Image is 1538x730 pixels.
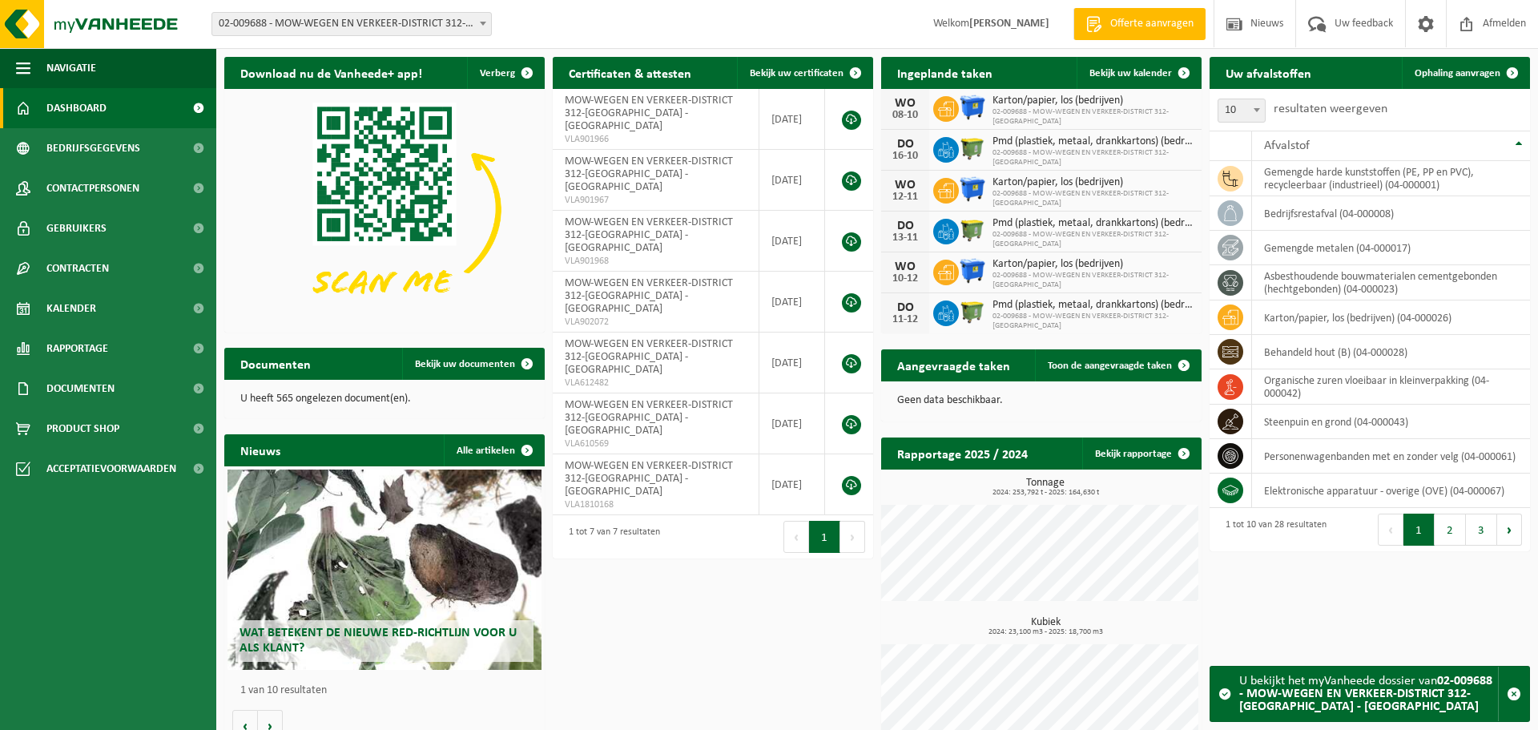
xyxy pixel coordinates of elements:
span: Contactpersonen [46,168,139,208]
p: Geen data beschikbaar. [897,395,1186,406]
span: 02-009688 - MOW-WEGEN EN VERKEER-DISTRICT 312-[GEOGRAPHIC_DATA] [992,312,1194,331]
h3: Tonnage [889,478,1202,497]
button: 2 [1435,514,1466,546]
span: 2024: 253,792 t - 2025: 164,630 t [889,489,1202,497]
span: VLA1810168 [565,498,747,511]
span: Bekijk uw documenten [415,359,515,369]
a: Bekijk uw kalender [1077,57,1200,89]
div: 1 tot 10 van 28 resultaten [1218,512,1327,547]
span: Karton/papier, los (bedrijven) [992,176,1194,189]
span: Kalender [46,288,96,329]
h2: Documenten [224,348,327,379]
span: Dashboard [46,88,107,128]
td: steenpuin en grond (04-000043) [1252,405,1530,439]
td: [DATE] [759,393,826,454]
td: bedrijfsrestafval (04-000008) [1252,196,1530,231]
h2: Nieuws [224,434,296,466]
td: [DATE] [759,454,826,515]
span: VLA610569 [565,438,747,450]
span: 02-009688 - MOW-WEGEN EN VERKEER-DISTRICT 312-[GEOGRAPHIC_DATA] [992,189,1194,208]
div: WO [889,97,921,110]
h2: Certificaten & attesten [553,57,707,88]
span: 02-009688 - MOW-WEGEN EN VERKEER-DISTRICT 312-[GEOGRAPHIC_DATA] [992,230,1194,249]
span: Pmd (plastiek, metaal, drankkartons) (bedrijven) [992,217,1194,230]
span: Verberg [480,68,515,79]
div: 1 tot 7 van 7 resultaten [561,519,660,555]
button: 3 [1466,514,1497,546]
td: [DATE] [759,89,826,150]
div: 08-10 [889,110,921,121]
h2: Ingeplande taken [881,57,1009,88]
a: Bekijk uw certificaten [737,57,872,89]
div: 13-11 [889,232,921,244]
div: WO [889,260,921,273]
span: 10 [1218,99,1265,122]
img: Download de VHEPlus App [224,89,545,329]
div: 16-10 [889,151,921,162]
span: Bekijk uw kalender [1089,68,1172,79]
span: VLA612482 [565,377,747,389]
td: gemengde harde kunststoffen (PE, PP en PVC), recycleerbaar (industrieel) (04-000001) [1252,161,1530,196]
div: DO [889,301,921,314]
td: karton/papier, los (bedrijven) (04-000026) [1252,300,1530,335]
img: WB-1100-HPE-GN-50 [959,216,986,244]
span: MOW-WEGEN EN VERKEER-DISTRICT 312-[GEOGRAPHIC_DATA] - [GEOGRAPHIC_DATA] [565,460,733,498]
span: Karton/papier, los (bedrijven) [992,95,1194,107]
span: Acceptatievoorwaarden [46,449,176,489]
td: [DATE] [759,211,826,272]
h2: Rapportage 2025 / 2024 [881,438,1044,469]
p: U heeft 565 ongelezen document(en). [240,393,529,405]
span: VLA901968 [565,255,747,268]
td: gemengde metalen (04-000017) [1252,231,1530,265]
img: WB-1100-HPE-BE-01 [959,175,986,203]
img: WB-1100-HPE-GN-50 [959,135,986,162]
span: Ophaling aanvragen [1415,68,1500,79]
div: DO [889,138,921,151]
span: MOW-WEGEN EN VERKEER-DISTRICT 312-[GEOGRAPHIC_DATA] - [GEOGRAPHIC_DATA] [565,216,733,254]
div: 11-12 [889,314,921,325]
strong: [PERSON_NAME] [969,18,1049,30]
td: [DATE] [759,272,826,333]
span: VLA901967 [565,194,747,207]
img: WB-1100-HPE-BE-01 [959,257,986,284]
span: 02-009688 - MOW-WEGEN EN VERKEER-DISTRICT 312-[GEOGRAPHIC_DATA] [992,107,1194,127]
strong: 02-009688 - MOW-WEGEN EN VERKEER-DISTRICT 312-[GEOGRAPHIC_DATA] - [GEOGRAPHIC_DATA] [1239,675,1492,713]
button: 1 [809,521,840,553]
span: Afvalstof [1264,139,1310,152]
span: Pmd (plastiek, metaal, drankkartons) (bedrijven) [992,135,1194,148]
a: Alle artikelen [444,434,543,466]
button: 1 [1403,514,1435,546]
span: Karton/papier, los (bedrijven) [992,258,1194,271]
button: Previous [783,521,809,553]
span: Bedrijfsgegevens [46,128,140,168]
td: personenwagenbanden met en zonder velg (04-000061) [1252,439,1530,474]
td: behandeld hout (B) (04-000028) [1252,335,1530,369]
span: 02-009688 - MOW-WEGEN EN VERKEER-DISTRICT 312-KORTRIJK - KORTRIJK [211,12,492,36]
button: Verberg [467,57,543,89]
span: VLA902072 [565,316,747,329]
img: WB-1100-HPE-GN-50 [959,298,986,325]
span: MOW-WEGEN EN VERKEER-DISTRICT 312-[GEOGRAPHIC_DATA] - [GEOGRAPHIC_DATA] [565,155,733,193]
img: WB-1100-HPE-BE-01 [959,94,986,121]
span: 02-009688 - MOW-WEGEN EN VERKEER-DISTRICT 312-[GEOGRAPHIC_DATA] [992,148,1194,167]
a: Wat betekent de nieuwe RED-richtlijn voor u als klant? [227,470,542,670]
td: [DATE] [759,150,826,211]
span: Pmd (plastiek, metaal, drankkartons) (bedrijven) [992,299,1194,312]
p: 1 van 10 resultaten [240,685,537,696]
span: MOW-WEGEN EN VERKEER-DISTRICT 312-[GEOGRAPHIC_DATA] - [GEOGRAPHIC_DATA] [565,338,733,376]
div: 12-11 [889,192,921,203]
a: Bekijk uw documenten [402,348,543,380]
label: resultaten weergeven [1274,103,1387,115]
span: 02-009688 - MOW-WEGEN EN VERKEER-DISTRICT 312-[GEOGRAPHIC_DATA] [992,271,1194,290]
td: [DATE] [759,333,826,393]
iframe: chat widget [8,695,268,730]
span: Offerte aanvragen [1106,16,1198,32]
td: organische zuren vloeibaar in kleinverpakking (04-000042) [1252,369,1530,405]
span: Bekijk uw certificaten [750,68,843,79]
h2: Aangevraagde taken [881,349,1026,381]
div: WO [889,179,921,192]
td: asbesthoudende bouwmaterialen cementgebonden (hechtgebonden) (04-000023) [1252,265,1530,300]
span: MOW-WEGEN EN VERKEER-DISTRICT 312-[GEOGRAPHIC_DATA] - [GEOGRAPHIC_DATA] [565,399,733,437]
button: Next [1497,514,1522,546]
h3: Kubiek [889,617,1202,636]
